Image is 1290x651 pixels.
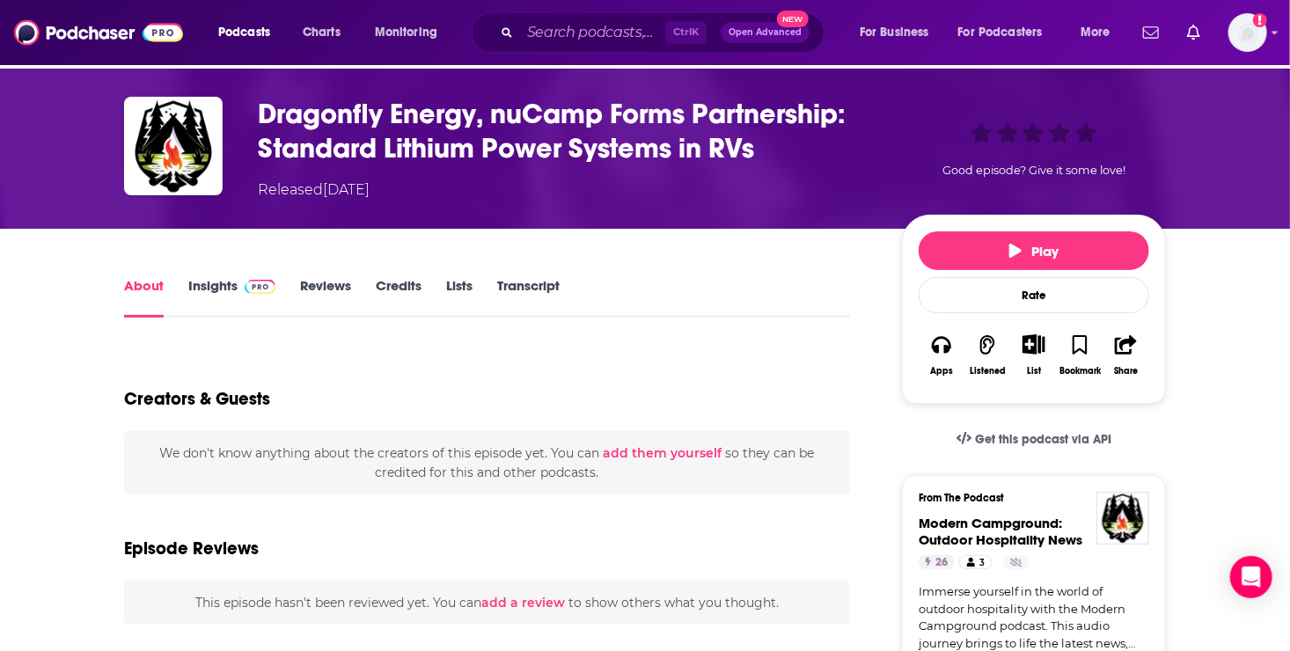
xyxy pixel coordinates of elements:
button: Open AdvancedNew [721,22,810,43]
img: Dragonfly Energy, nuCamp Forms Partnership: Standard Lithium Power Systems in RVs [124,97,223,195]
div: Bookmark [1059,366,1101,377]
span: Get this podcast via API [975,432,1111,447]
span: Logged in as roneledotsonRAD [1228,13,1267,52]
button: Show profile menu [1228,13,1267,52]
a: Transcript [497,277,560,318]
img: Podchaser - Follow, Share and Rate Podcasts [14,16,183,49]
div: Released [DATE] [258,179,370,201]
span: This episode hasn't been reviewed yet. You can to show others what you thought. [195,595,779,611]
div: Open Intercom Messenger [1230,556,1272,598]
span: For Business [860,20,929,45]
span: 3 [979,554,985,572]
h2: Creators & Guests [124,388,270,410]
a: Reviews [300,277,351,318]
span: Podcasts [218,20,270,45]
span: More [1081,20,1110,45]
div: Apps [930,366,953,377]
a: Show notifications dropdown [1180,18,1207,48]
button: open menu [947,18,1068,47]
a: Modern Campground: Outdoor Hospitality News [919,515,1082,548]
a: Get this podcast via API [942,418,1125,461]
input: Search podcasts, credits, & more... [520,18,665,47]
span: Monitoring [375,20,437,45]
button: open menu [847,18,951,47]
button: Listened [964,323,1010,387]
span: Good episode? Give it some love! [942,164,1125,177]
svg: Add a profile image [1253,13,1267,27]
button: add them yourself [603,446,722,460]
span: 26 [935,554,948,572]
button: Apps [919,323,964,387]
div: Share [1114,366,1138,377]
button: Play [919,231,1149,270]
a: InsightsPodchaser Pro [188,277,275,318]
button: Show More Button [1015,334,1052,354]
button: open menu [206,18,293,47]
button: Bookmark [1057,323,1103,387]
img: Modern Campground: Outdoor Hospitality News [1096,492,1149,545]
div: Search podcasts, credits, & more... [488,12,841,53]
span: Charts [303,20,341,45]
button: open menu [363,18,460,47]
div: Listened [970,366,1006,377]
button: open menu [1068,18,1132,47]
span: We don't know anything about the creators of this episode yet . You can so they can be credited f... [159,445,814,480]
a: 26 [919,555,955,569]
a: About [124,277,164,318]
img: User Profile [1228,13,1267,52]
a: 3 [959,555,993,569]
h3: From The Podcast [919,492,1135,504]
div: Rate [919,277,1149,313]
img: Podchaser Pro [245,280,275,294]
span: For Podcasters [958,20,1043,45]
button: Share [1103,323,1149,387]
div: List [1027,365,1041,377]
div: Show More ButtonList [1011,323,1057,387]
span: Open Advanced [729,28,802,37]
span: New [777,11,809,27]
a: Charts [291,18,351,47]
h1: Dragonfly Energy, nuCamp Forms Partnership: Standard Lithium Power Systems in RVs [258,97,874,165]
span: Play [1009,243,1059,260]
button: add a review [481,593,565,612]
h3: Episode Reviews [124,538,259,560]
a: Credits [376,277,421,318]
a: Lists [446,277,473,318]
a: Show notifications dropdown [1136,18,1166,48]
span: Ctrl K [665,21,707,44]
